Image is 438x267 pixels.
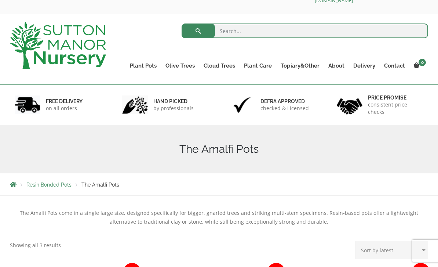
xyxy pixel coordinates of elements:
[26,182,72,188] a: Resin Bonded Pots
[46,98,83,105] h6: FREE DELIVERY
[15,95,40,114] img: 1.jpg
[10,209,428,226] p: The Amalfi Pots come in a single large size, designed specifically for bigger, gnarled trees and ...
[260,98,309,105] h6: Defra approved
[240,61,276,71] a: Plant Care
[419,59,426,66] span: 0
[153,105,194,112] p: by professionals
[10,142,428,156] h1: The Amalfi Pots
[229,95,255,114] img: 3.jpg
[324,61,349,71] a: About
[161,61,199,71] a: Olive Trees
[409,61,428,71] a: 0
[125,61,161,71] a: Plant Pots
[368,101,424,116] p: consistent price checks
[122,95,148,114] img: 2.jpg
[10,241,61,250] p: Showing all 3 results
[182,24,428,38] input: Search...
[10,181,428,187] nav: Breadcrumbs
[46,105,83,112] p: on all orders
[276,61,324,71] a: Topiary&Other
[355,241,428,259] select: Shop order
[380,61,409,71] a: Contact
[337,94,362,116] img: 4.jpg
[153,98,194,105] h6: hand picked
[199,61,240,71] a: Cloud Trees
[260,105,309,112] p: checked & Licensed
[81,182,119,188] span: The Amalfi Pots
[10,22,106,69] img: logo
[349,61,380,71] a: Delivery
[368,94,424,101] h6: Price promise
